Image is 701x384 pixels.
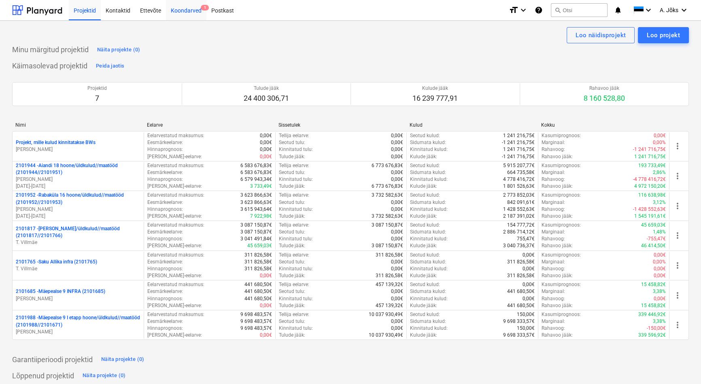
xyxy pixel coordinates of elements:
[391,199,403,206] p: 0,00€
[87,93,107,103] p: 7
[391,176,403,183] p: 0,00€
[542,199,565,206] p: Marginaal :
[410,162,440,169] p: Seotud kulud :
[16,314,140,335] div: 2101988 -Mäepealse 9 I etapp hoone/üldkulud//maatööd (2101988//2101671)[PERSON_NAME]
[81,369,128,382] button: Näita projekte (0)
[410,295,448,302] p: Kinnitatud kulud :
[16,183,140,190] p: [DATE] - [DATE]
[391,318,403,325] p: 0,00€
[517,235,535,242] p: 755,47€
[542,281,581,288] p: Kasumiprognoos :
[279,272,305,279] p: Tulude jääk :
[147,213,202,220] p: [PERSON_NAME]-eelarve :
[147,302,202,309] p: [PERSON_NAME]-eelarve :
[641,281,666,288] p: 15 458,82€
[16,225,140,239] p: 2101817 - [PERSON_NAME]/üldkulud//maatööd (2101817//2101766)
[541,122,666,128] div: Kokku
[391,265,403,272] p: 0,00€
[16,139,96,146] p: Projekt, mille kulud kinnitatakse BWs
[410,252,440,259] p: Seotud kulud :
[503,318,535,325] p: 9 698 333,57€
[584,93,625,103] p: 8 160 528,80
[542,302,573,309] p: Rahavoo jääk :
[503,132,535,139] p: 1 241 216,75€
[240,162,272,169] p: 6 583 676,83€
[12,371,74,381] p: Lõppenud projektid
[542,295,565,302] p: Rahavoog :
[410,235,448,242] p: Kinnitatud kulud :
[279,302,305,309] p: Tulude jääk :
[279,235,313,242] p: Kinnitatud tulu :
[633,176,666,183] p: -4 778 416,72€
[244,259,272,265] p: 311 826,58€
[147,295,183,302] p: Hinnaprognoos :
[147,199,183,206] p: Eesmärkeelarve :
[260,139,272,146] p: 0,00€
[410,146,448,153] p: Kinnitatud kulud :
[376,302,403,309] p: 457 139,32€
[410,153,437,160] p: Kulude jääk :
[551,3,608,17] button: Otsi
[279,311,309,318] p: Tellija eelarve :
[542,288,565,295] p: Marginaal :
[279,295,313,302] p: Kinnitatud tulu :
[279,183,305,190] p: Tulude jääk :
[147,288,183,295] p: Eesmärkeelarve :
[95,43,142,56] button: Näita projekte (0)
[634,213,666,220] p: 1 545 191,61€
[410,311,440,318] p: Seotud kulud :
[641,302,666,309] p: 15 458,82€
[147,192,204,199] p: Eelarvestatud maksumus :
[260,302,272,309] p: 0,00€
[279,199,305,206] p: Seotud tulu :
[372,242,403,249] p: 3 087 150,87€
[244,252,272,259] p: 311 826,58€
[247,242,272,249] p: 45 659,03€
[410,318,446,325] p: Sidumata kulud :
[147,222,204,229] p: Eelarvestatud maksumus :
[542,169,565,176] p: Marginaal :
[654,252,666,259] p: 0,00€
[279,213,305,220] p: Tulude jääk :
[240,222,272,229] p: 3 087 150,87€
[147,132,204,139] p: Eelarvestatud maksumus :
[147,206,183,213] p: Hinnaprognoos :
[147,281,204,288] p: Eelarvestatud maksumus :
[240,318,272,325] p: 9 698 483,57€
[240,199,272,206] p: 3 623 866,63€
[244,85,289,92] p: Tulude jääk
[507,169,535,176] p: 664 735,58€
[654,295,666,302] p: 0,00€
[279,325,313,332] p: Kinnitatud tulu :
[16,225,140,246] div: 2101817 -[PERSON_NAME]/üldkulud//maatööd (2101817//2101766)T. Villmäe
[372,162,403,169] p: 6 773 676,83€
[240,206,272,213] p: 3 615 943,64€
[410,272,437,279] p: Kulude jääk :
[391,146,403,153] p: 0,00€
[279,265,313,272] p: Kinnitatud tulu :
[518,5,528,15] i: keyboard_arrow_down
[654,132,666,139] p: 0,00€
[503,183,535,190] p: 1 801 526,63€
[279,162,309,169] p: Tellija eelarve :
[16,176,140,183] p: [PERSON_NAME]
[147,146,183,153] p: Hinnaprognoos :
[147,265,183,272] p: Hinnaprognoos :
[279,222,309,229] p: Tellija eelarve :
[673,320,682,330] span: more_vert
[391,325,403,332] p: 0,00€
[16,162,140,176] p: 2101944 - Aiandi 18 hoone/üldkulud//maatööd (2101944//2101951)
[147,169,183,176] p: Eesmärkeelarve :
[16,295,140,302] p: [PERSON_NAME]
[653,318,666,325] p: 3,38%
[12,61,87,71] p: Käimasolevad projektid
[523,295,535,302] p: 0,00€
[376,272,403,279] p: 311 826,58€
[542,213,573,220] p: Rahavoo jääk :
[653,259,666,265] p: 0,00%
[147,272,202,279] p: [PERSON_NAME]-eelarve :
[647,30,680,40] div: Loo projekt
[279,259,305,265] p: Seotud tulu :
[15,122,140,128] div: Nimi
[87,85,107,92] p: Projektid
